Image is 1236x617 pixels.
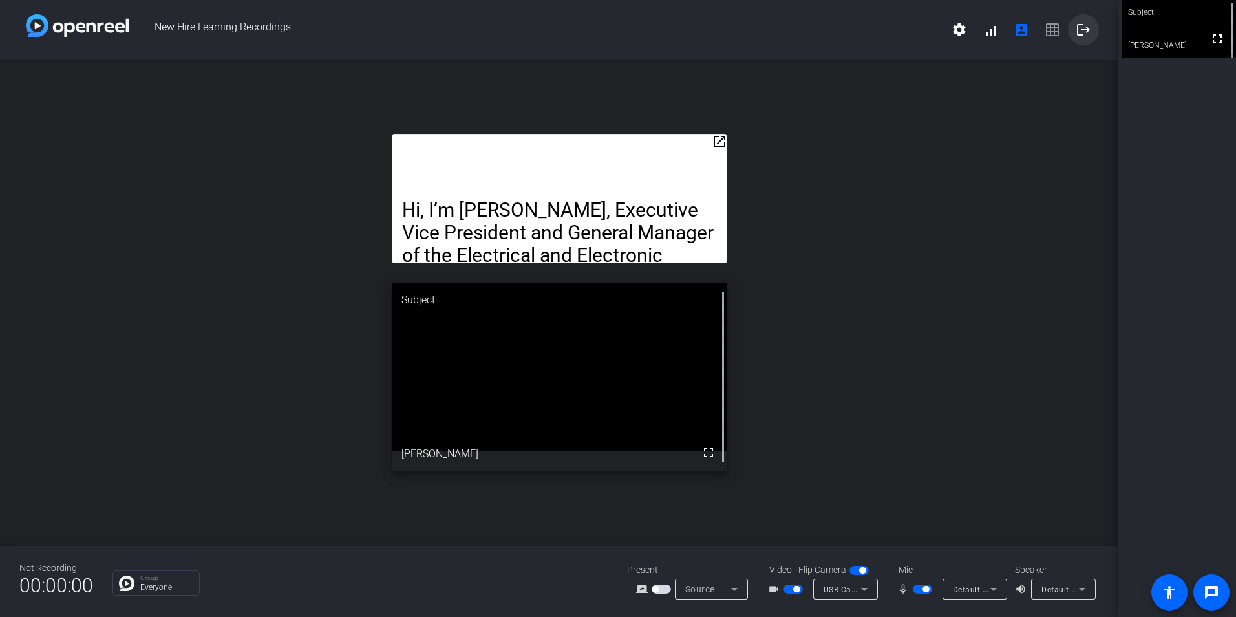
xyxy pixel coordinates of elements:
[402,199,717,403] p: Hi, I’m [PERSON_NAME], Executive Vice President and General Manager of the Electrical and Electro...
[1204,585,1219,600] mat-icon: message
[26,14,129,37] img: white-gradient.svg
[140,583,193,591] p: Everyone
[392,283,727,318] div: Subject
[975,14,1006,45] button: signal_cellular_alt
[140,575,193,581] p: Group
[627,563,756,577] div: Present
[19,561,93,575] div: Not Recording
[712,134,727,149] mat-icon: open_in_new
[886,563,1015,577] div: Mic
[1041,584,1190,594] span: Default - Speakers (2- Realtek(R) Audio)
[1209,31,1225,47] mat-icon: fullscreen
[19,570,93,601] span: 00:00:00
[824,584,919,594] span: USB Camera (0c45:6366)
[1076,22,1091,38] mat-icon: logout
[768,581,783,597] mat-icon: videocam_outline
[1014,22,1029,38] mat-icon: account_box
[769,563,792,577] span: Video
[636,581,652,597] mat-icon: screen_share_outline
[119,576,134,591] img: Chat Icon
[952,22,967,38] mat-icon: settings
[129,14,944,45] span: New Hire Learning Recordings
[1015,563,1092,577] div: Speaker
[798,563,846,577] span: Flip Camera
[685,584,715,594] span: Source
[953,584,1102,594] span: Default - Microphone (USB 2.0 Camera)
[701,445,716,460] mat-icon: fullscreen
[1015,581,1030,597] mat-icon: volume_up
[1162,585,1177,600] mat-icon: accessibility
[897,581,913,597] mat-icon: mic_none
